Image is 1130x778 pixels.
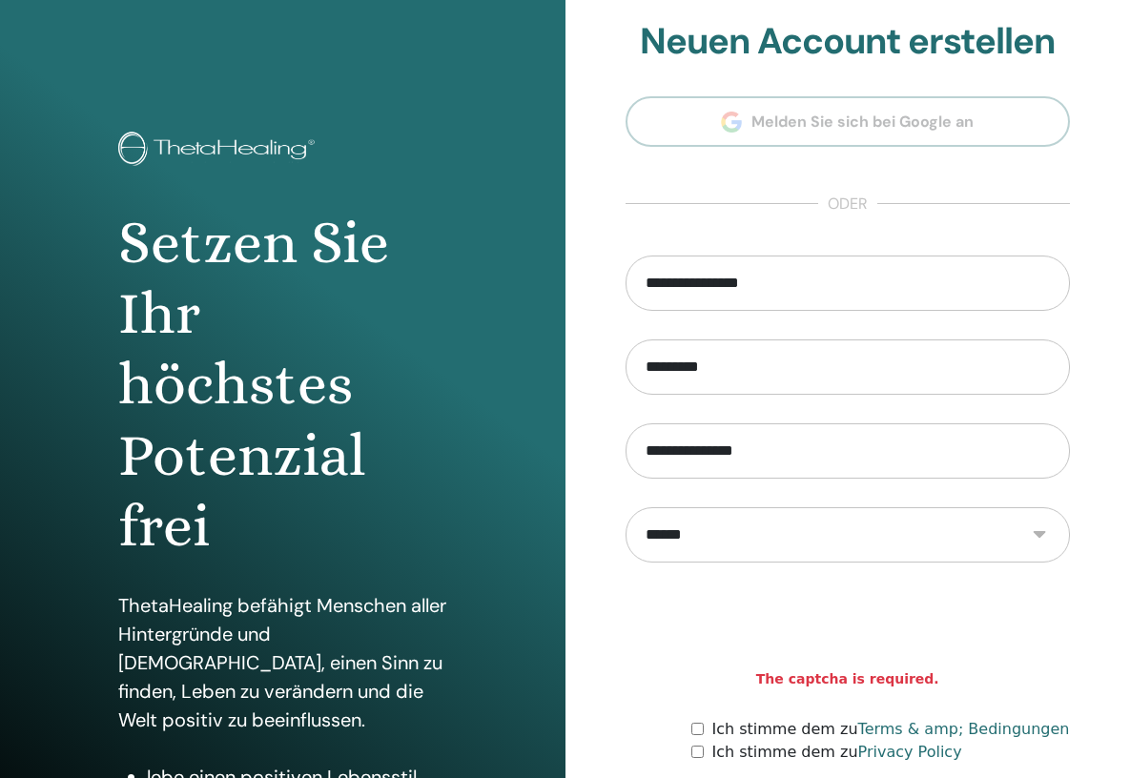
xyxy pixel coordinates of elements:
iframe: reCAPTCHA [703,591,993,665]
a: Privacy Policy [858,743,962,761]
strong: The captcha is required. [756,669,939,689]
h1: Setzen Sie Ihr höchstes Potenzial frei [118,208,447,563]
label: Ich stimme dem zu [711,741,961,764]
label: Ich stimme dem zu [711,718,1069,741]
span: oder [818,193,877,215]
a: Terms & amp; Bedingungen [858,720,1070,738]
p: ThetaHealing befähigt Menschen aller Hintergründe und [DEMOGRAPHIC_DATA], einen Sinn zu finden, L... [118,591,447,734]
h2: Neuen Account erstellen [626,20,1071,64]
